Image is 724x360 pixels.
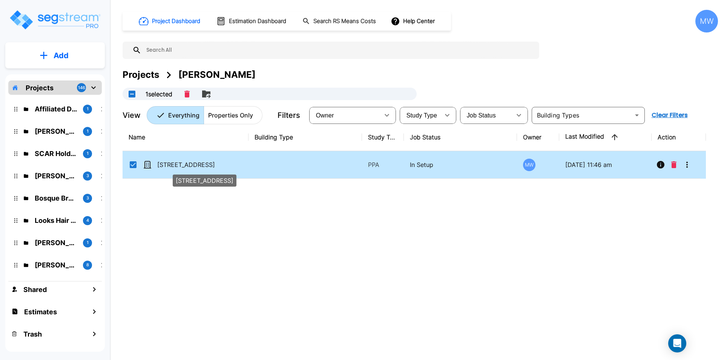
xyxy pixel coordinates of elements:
[87,150,89,157] p: 1
[24,307,57,317] h1: Estimates
[78,85,85,91] p: 146
[178,68,256,82] div: [PERSON_NAME]
[410,160,511,169] p: In Setup
[87,239,89,246] p: 1
[368,160,398,169] p: PPA
[401,105,440,126] div: Select
[35,171,77,181] p: Jon Edenfield
[181,88,193,100] button: Delete
[176,176,233,185] p: [STREET_ADDRESS]
[86,217,89,224] p: 4
[136,13,204,29] button: Project Dashboard
[248,124,362,151] th: Building Type
[35,126,77,136] p: Kyle O'Keefe
[559,124,652,151] th: Last Modified
[695,10,718,32] div: MW
[86,195,89,201] p: 3
[26,83,54,93] p: Projects
[213,13,290,29] button: Estimation Dashboard
[35,238,77,248] p: Rick's Auto and Glass
[204,106,262,124] button: Properties Only
[35,215,77,226] p: Looks Hair Salon
[278,110,300,121] p: Filters
[23,284,47,295] h1: Shared
[632,110,642,121] button: Open
[124,87,140,102] button: UnSelectAll
[316,112,334,119] span: Owner
[23,329,42,339] h1: Trash
[668,157,680,172] button: Delete
[652,124,706,151] th: Action
[680,157,695,172] button: More-Options
[147,106,262,124] div: Platform
[208,111,253,120] p: Properties Only
[86,173,89,179] p: 3
[406,112,437,119] span: Study Type
[123,68,159,82] div: Projects
[199,87,214,102] button: Move
[404,124,517,151] th: Job Status
[87,128,89,134] p: 1
[649,108,691,123] button: Clear Filters
[147,106,204,124] button: Everything
[534,110,630,121] input: Building Types
[35,148,77,159] p: SCAR Holdings
[565,160,646,169] p: [DATE] 11:46 am
[146,90,172,99] p: 1 selected
[86,262,89,268] p: 8
[229,17,286,26] h1: Estimation Dashboard
[389,14,438,28] button: Help Center
[35,260,77,270] p: Arkadiy Yakubov
[517,124,559,151] th: Owner
[313,17,376,26] h1: Search RS Means Costs
[141,42,535,59] input: Search All
[35,104,77,114] p: Affiliated Development
[311,105,379,126] div: Select
[668,334,686,352] div: Open Intercom Messenger
[653,157,668,172] button: Info
[462,105,511,126] div: Select
[299,14,380,29] button: Search RS Means Costs
[87,106,89,112] p: 1
[35,193,77,203] p: Bosque Brewery
[467,112,496,119] span: Job Status
[523,159,535,171] div: MW
[5,45,105,66] button: Add
[9,9,101,31] img: Logo
[157,160,233,169] p: [STREET_ADDRESS]
[54,50,69,61] p: Add
[152,17,200,26] h1: Project Dashboard
[123,110,141,121] p: View
[362,124,404,151] th: Study Type
[168,111,199,120] p: Everything
[123,124,248,151] th: Name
